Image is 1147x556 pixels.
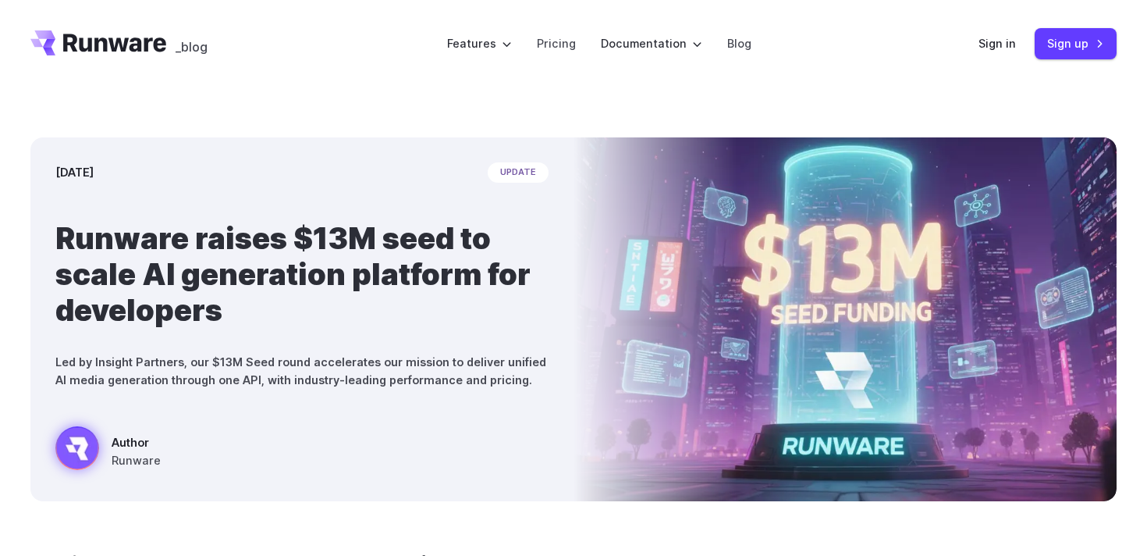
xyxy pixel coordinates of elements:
[488,162,549,183] span: update
[55,426,161,476] a: Futuristic city scene with neon lights showing Runware announcement of $13M seed funding in large...
[55,353,549,389] p: Led by Insight Partners, our $13M Seed round accelerates our mission to deliver unified AI media ...
[176,41,208,53] span: _blog
[978,34,1016,52] a: Sign in
[447,34,512,52] label: Features
[601,34,702,52] label: Documentation
[537,34,576,52] a: Pricing
[55,220,549,328] h1: Runware raises $13M seed to scale AI generation platform for developers
[1035,28,1117,59] a: Sign up
[573,137,1117,501] img: Futuristic city scene with neon lights showing Runware announcement of $13M seed funding in large...
[176,30,208,55] a: _blog
[727,34,751,52] a: Blog
[112,451,161,469] span: Runware
[55,163,94,181] time: [DATE]
[30,30,166,55] a: Go to /
[112,433,161,451] span: Author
